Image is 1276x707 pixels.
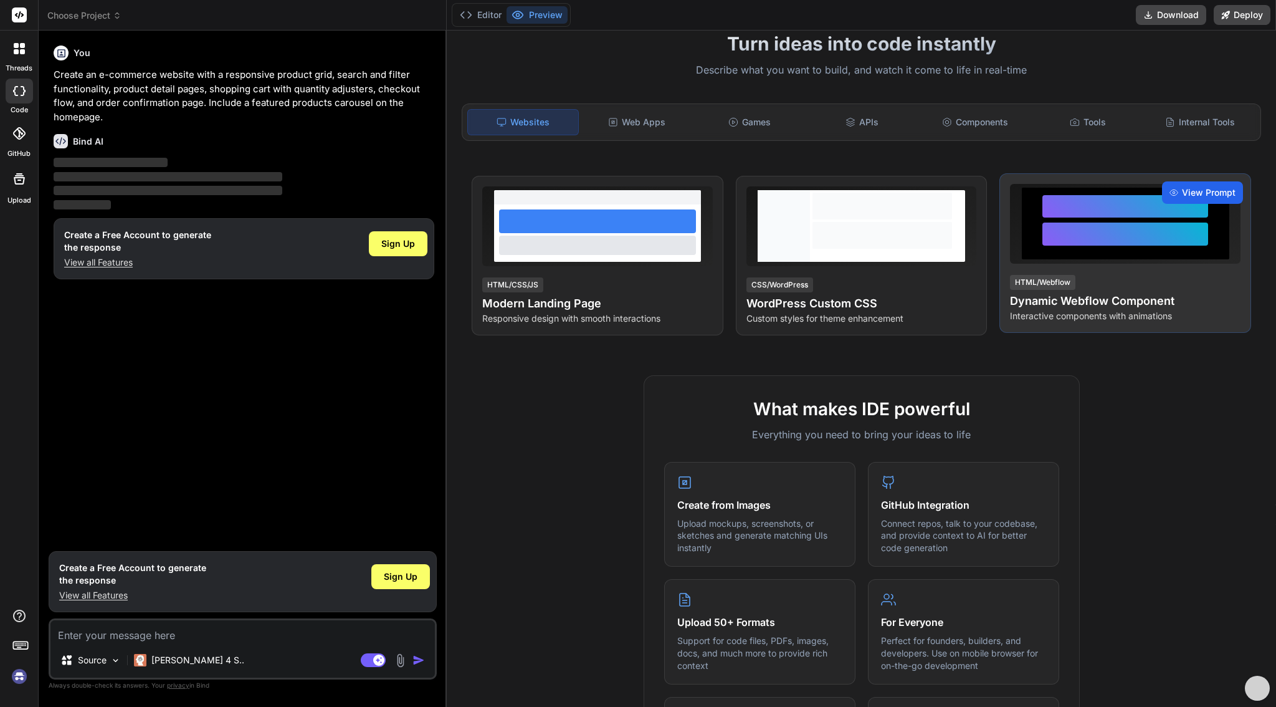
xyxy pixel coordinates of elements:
p: Perfect for founders, builders, and developers. Use on mobile browser for on-the-go development [881,635,1046,671]
span: Sign Up [381,238,415,250]
p: Responsive design with smooth interactions [482,312,713,325]
div: Web Apps [581,109,692,135]
h4: Upload 50+ Formats [677,615,842,630]
span: ‌ [54,200,111,209]
p: Custom styles for theme enhancement [746,312,977,325]
p: Describe what you want to build, and watch it come to life in real-time [454,62,1269,79]
div: Components [920,109,1030,135]
div: Tools [1032,109,1143,135]
button: Deploy [1214,5,1270,25]
p: Interactive components with animations [1010,310,1240,322]
label: GitHub [7,148,31,159]
div: HTML/Webflow [1010,275,1075,290]
span: View Prompt [1182,186,1236,199]
img: Pick Models [110,655,121,666]
h2: What makes IDE powerful [664,396,1059,422]
p: Upload mockups, screenshots, or sketches and generate matching UIs instantly [677,517,842,554]
p: Everything you need to bring your ideas to life [664,427,1059,442]
h1: Turn ideas into code instantly [454,32,1269,55]
button: Download [1136,5,1206,25]
h4: GitHub Integration [881,498,1046,512]
div: HTML/CSS/JS [482,277,543,292]
label: code [11,105,28,115]
label: Upload [7,195,31,206]
h4: Modern Landing Page [482,295,713,312]
p: Create an e-commerce website with a responsive product grid, search and filter functionality, pro... [54,68,434,124]
span: privacy [167,681,189,689]
p: [PERSON_NAME] 4 S.. [151,654,244,666]
span: ‌ [54,172,282,181]
p: View all Features [59,589,206,602]
p: Always double-check its answers. Your in Bind [49,680,437,691]
span: Sign Up [384,570,417,583]
h4: Create from Images [677,498,842,512]
h4: WordPress Custom CSS [746,295,977,312]
p: View all Features [64,256,211,269]
h6: You [74,47,90,59]
h1: Create a Free Account to generate the response [64,229,211,254]
div: APIs [807,109,917,135]
div: Websites [467,109,579,135]
img: icon [412,654,425,666]
h1: Create a Free Account to generate the response [59,562,206,587]
span: ‌ [54,186,282,195]
img: attachment [393,653,407,668]
h6: Bind AI [73,135,103,148]
div: CSS/WordPress [746,277,813,292]
div: Internal Tools [1145,109,1255,135]
p: Support for code files, PDFs, images, docs, and much more to provide rich context [677,635,842,671]
p: Source [78,654,107,666]
button: Preview [507,6,568,24]
div: Games [694,109,804,135]
p: Connect repos, talk to your codebase, and provide context to AI for better code generation [881,517,1046,554]
h4: Dynamic Webflow Component [1010,292,1240,310]
img: Claude 4 Sonnet [134,654,146,666]
label: threads [6,63,32,74]
span: ‌ [54,158,168,167]
button: Editor [455,6,507,24]
h4: For Everyone [881,615,1046,630]
img: signin [9,666,30,687]
span: Choose Project [47,9,121,22]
